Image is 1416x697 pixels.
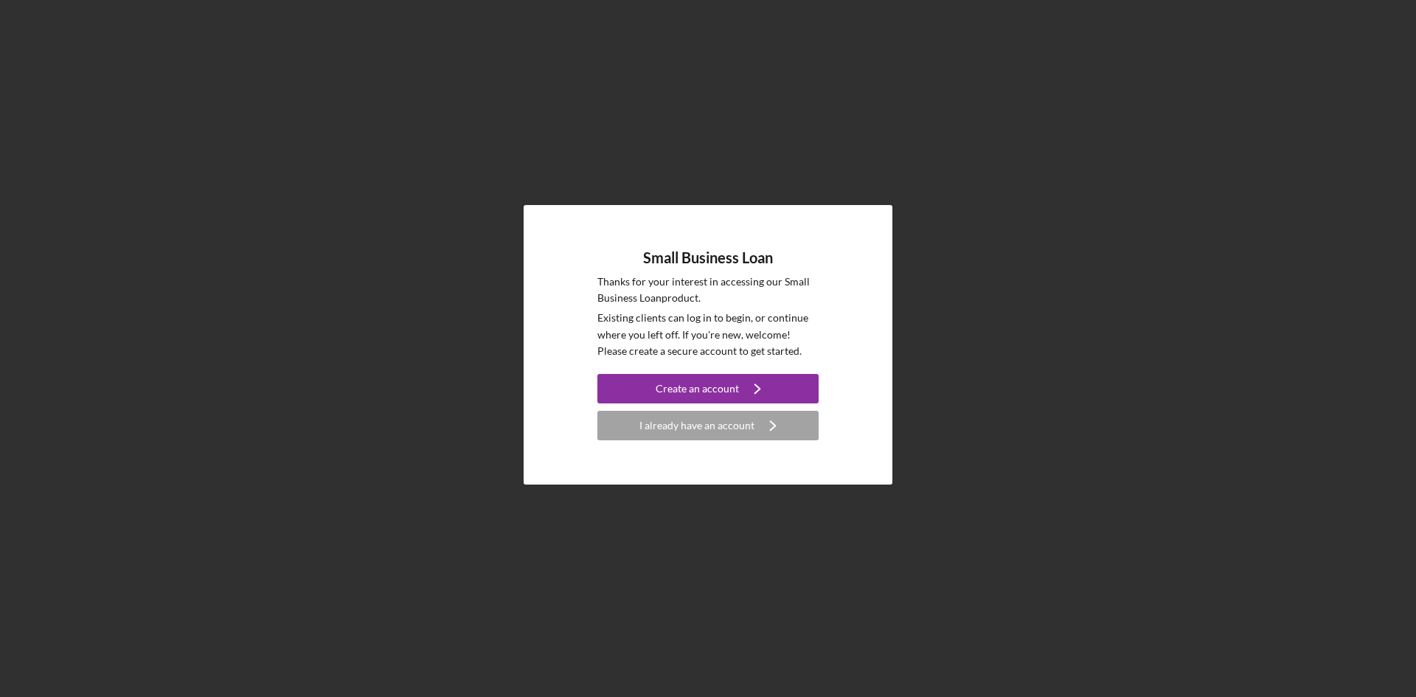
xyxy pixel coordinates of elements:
[597,374,819,407] a: Create an account
[639,411,754,440] div: I already have an account
[656,374,739,403] div: Create an account
[597,310,819,359] p: Existing clients can log in to begin, or continue where you left off. If you're new, welcome! Ple...
[643,249,773,266] h4: Small Business Loan
[597,274,819,307] p: Thanks for your interest in accessing our Small Business Loan product.
[597,411,819,440] button: I already have an account
[597,374,819,403] button: Create an account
